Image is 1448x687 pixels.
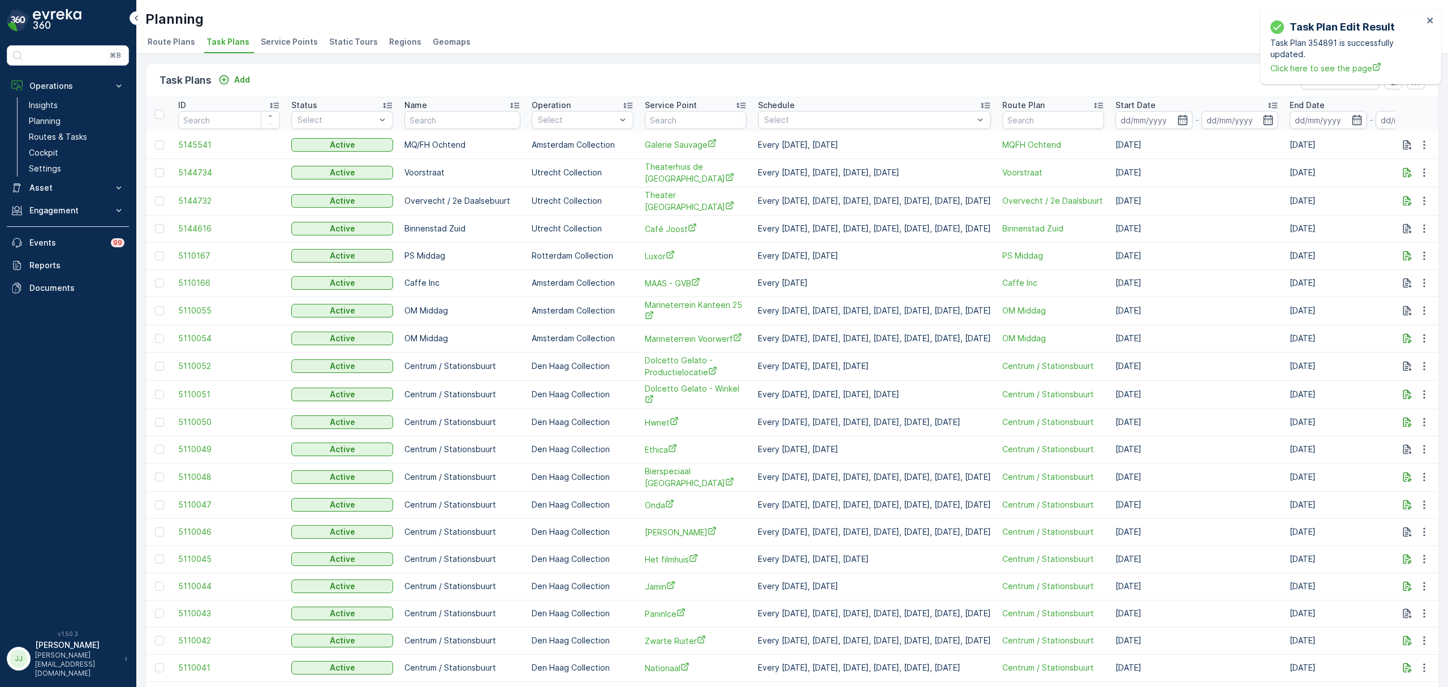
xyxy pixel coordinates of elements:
p: Active [330,444,355,455]
p: Active [330,139,355,151]
a: Hwnet [645,417,747,428]
td: [DATE] [1110,215,1284,242]
p: Insights [29,100,58,111]
p: Events [29,237,104,248]
p: ID [178,100,186,111]
p: Every [DATE] [758,277,991,289]
span: Nationaal [645,662,747,674]
a: Events99 [7,231,129,254]
a: Centrum / Stationsbuurt [1002,444,1104,455]
span: 5110055 [178,305,280,316]
a: PaninIce [645,608,747,620]
p: [PERSON_NAME] [35,639,119,651]
p: Cockpit [29,147,58,158]
td: [DATE] [1110,463,1284,491]
input: Search [178,111,280,129]
div: Toggle Row Selected [155,168,164,177]
a: Documents [7,277,129,299]
a: Centrum / Stationsbuurt [1002,553,1104,565]
a: Binnenstad Zuid [1002,223,1104,234]
a: 5144616 [178,223,280,234]
p: Every [DATE], [DATE], [DATE], [DATE], [DATE], [DATE], [DATE] [758,305,991,316]
button: Operations [7,75,129,97]
a: 5110044 [178,581,280,592]
a: Centrum / Stationsbuurt [1002,471,1104,483]
a: Planning [24,113,129,129]
button: Active [291,249,393,263]
div: Toggle Row Selected [155,362,164,371]
span: Centrum / Stationsbuurt [1002,662,1104,673]
a: 5110043 [178,608,280,619]
div: Toggle Row Selected [155,390,164,399]
div: Toggle Row Selected [155,555,164,564]
p: Active [330,223,355,234]
div: Toggle Row Selected [155,140,164,149]
input: Search [645,111,747,129]
a: 5110054 [178,333,280,344]
a: 5110041 [178,662,280,673]
span: Route Plans [148,36,195,48]
span: Bierspeciaal [GEOGRAPHIC_DATA] [645,466,747,489]
p: Active [330,360,355,372]
span: 5110052 [178,360,280,372]
p: Every [DATE], [DATE], [DATE], [DATE], [DATE], [DATE], [DATE] [758,223,991,234]
a: Centrum / Stationsbuurt [1002,608,1104,619]
span: Overvecht / 2e Daalsbuurt [1002,195,1104,207]
button: JJ[PERSON_NAME][PERSON_NAME][EMAIL_ADDRESS][DOMAIN_NAME] [7,639,129,678]
span: Task Plans [206,36,249,48]
img: logo_dark-DEwI_e13.png [33,9,81,32]
span: OM Middag [1002,333,1104,344]
p: Settings [29,163,61,174]
a: Het filmhuis [645,553,747,565]
td: [DATE] [1110,242,1284,269]
td: [DATE] [1110,158,1284,187]
span: 5110167 [178,250,280,261]
p: OM Middag [404,333,520,344]
a: 5110050 [178,417,280,428]
a: Galerie Sauvage [645,139,747,151]
p: Service Point [645,100,697,111]
p: Active [330,471,355,483]
p: Add [234,74,250,85]
input: Search [1002,111,1104,129]
a: 5110166 [178,277,280,289]
a: Click here to see the page [1270,62,1423,74]
td: [DATE] [1110,352,1284,380]
td: [DATE] [1110,436,1284,463]
span: 5110048 [178,471,280,483]
td: [DATE] [1110,297,1284,325]
span: Jamin [645,581,747,592]
a: Theater Utrecht [645,190,747,213]
span: Centrum / Stationsbuurt [1002,389,1104,400]
p: MQ/FH Ochtend [404,139,520,151]
a: Ethica [645,444,747,456]
p: Select [298,114,376,126]
p: Active [330,277,355,289]
td: [DATE] [1110,546,1284,573]
div: Toggle Row Selected [155,582,164,591]
span: Centrum / Stationsbuurt [1002,581,1104,592]
a: Bierspeciaal café de Paas [645,466,747,489]
a: Marineterrein Kanteen 25 [645,299,747,323]
a: 5110046 [178,526,280,538]
a: Caffe Inc [1002,277,1104,289]
td: [DATE] [1110,654,1284,681]
p: Documents [29,282,124,294]
p: Active [330,553,355,565]
p: Active [330,608,355,619]
a: Centrum / Stationsbuurt [1002,526,1104,538]
span: Voorstraat [1002,167,1104,178]
p: Utrecht Collection [532,167,633,178]
a: Onda [645,499,747,511]
p: Engagement [29,205,106,216]
button: Asset [7,177,129,199]
span: Geomaps [433,36,471,48]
